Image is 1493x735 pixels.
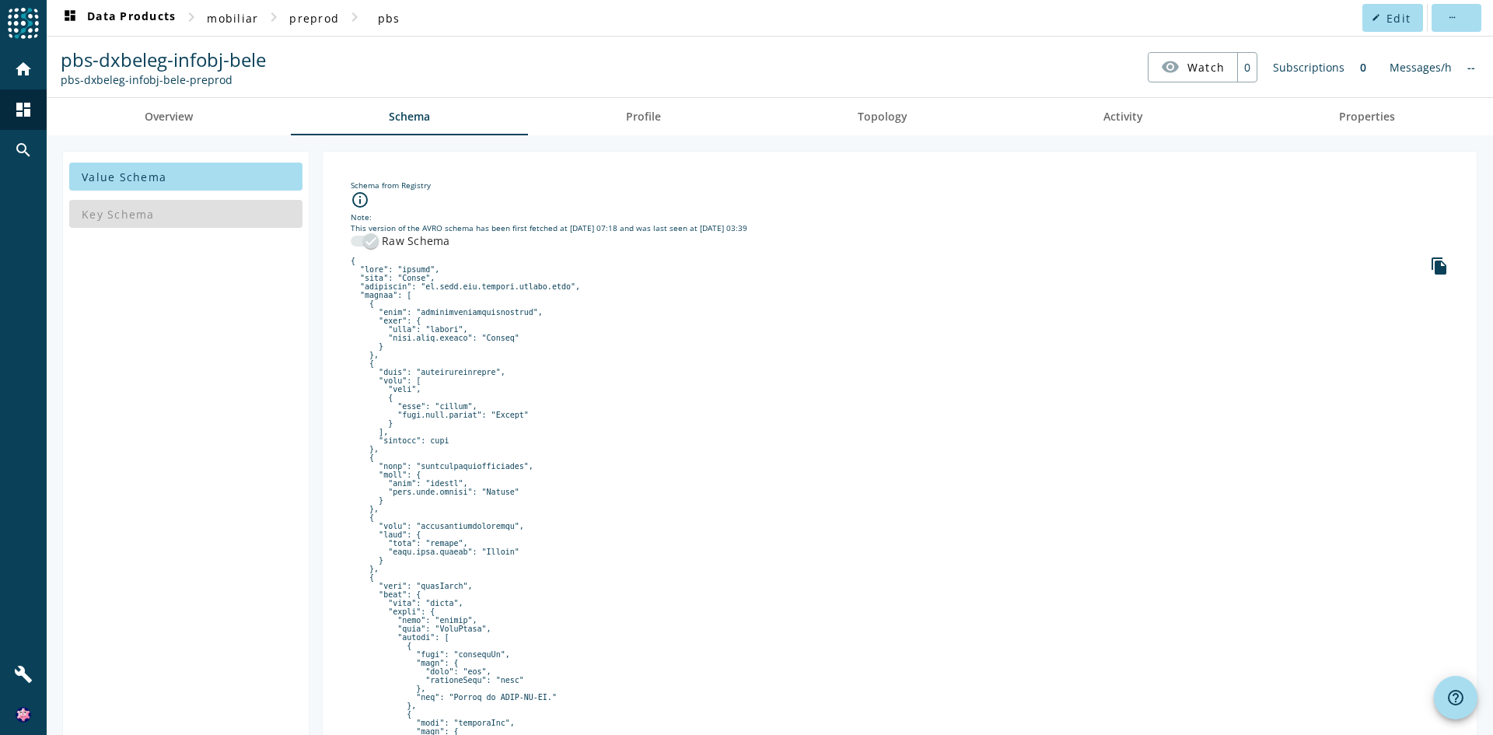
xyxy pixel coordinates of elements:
[1187,54,1225,81] span: Watch
[1149,53,1237,81] button: Watch
[1460,52,1483,82] div: No information
[351,191,369,209] i: info_outline
[61,47,266,72] span: pbs-dxbeleg-infobj-bele
[351,180,1449,191] div: Schema from Registry
[289,11,339,26] span: preprod
[1237,53,1257,82] div: 0
[1382,52,1460,82] div: Messages/h
[283,4,345,32] button: preprod
[145,111,193,122] span: Overview
[16,707,31,723] img: 6ded2d8033a116437f82dea164308668
[8,8,39,39] img: spoud-logo.svg
[69,163,302,191] button: Value Schema
[1265,52,1352,82] div: Subscriptions
[61,72,266,87] div: Kafka Topic: pbs-dxbeleg-infobj-bele-preprod
[1430,257,1449,275] i: file_copy
[264,8,283,26] mat-icon: chevron_right
[1339,111,1395,122] span: Properties
[1352,52,1374,82] div: 0
[389,111,430,122] span: Schema
[1372,13,1380,22] mat-icon: edit
[201,4,264,32] button: mobiliar
[351,222,1449,233] div: This version of the AVRO schema has been first fetched at [DATE] 07:18 and was last seen at [DATE...
[54,4,182,32] button: Data Products
[1362,4,1423,32] button: Edit
[379,233,450,249] label: Raw Schema
[626,111,661,122] span: Profile
[14,141,33,159] mat-icon: search
[14,665,33,684] mat-icon: build
[364,4,414,32] button: pbs
[14,100,33,119] mat-icon: dashboard
[1447,13,1456,22] mat-icon: more_horiz
[378,11,400,26] span: pbs
[207,11,258,26] span: mobiliar
[1386,11,1411,26] span: Edit
[182,8,201,26] mat-icon: chevron_right
[61,9,79,27] mat-icon: dashboard
[61,9,176,27] span: Data Products
[858,111,907,122] span: Topology
[351,212,1449,222] div: Note:
[14,60,33,79] mat-icon: home
[82,170,166,184] span: Value Schema
[345,8,364,26] mat-icon: chevron_right
[1161,58,1180,76] mat-icon: visibility
[1446,688,1465,707] mat-icon: help_outline
[1103,111,1143,122] span: Activity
